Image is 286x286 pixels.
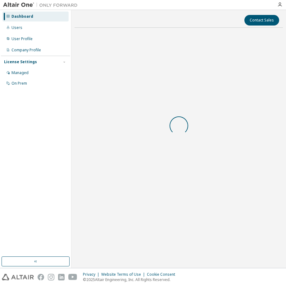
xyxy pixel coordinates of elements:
div: Managed [11,70,29,75]
div: Website Terms of Use [101,272,147,277]
div: Cookie Consent [147,272,179,277]
div: License Settings [4,59,37,64]
img: Altair One [3,2,81,8]
img: linkedin.svg [58,274,65,280]
img: instagram.svg [48,274,54,280]
img: altair_logo.svg [2,274,34,280]
div: Privacy [83,272,101,277]
div: Users [11,25,22,30]
div: Dashboard [11,14,33,19]
img: youtube.svg [68,274,77,280]
img: facebook.svg [38,274,44,280]
button: Contact Sales [244,15,279,26]
p: © 2025 Altair Engineering, Inc. All Rights Reserved. [83,277,179,282]
div: Company Profile [11,48,41,53]
div: On Prem [11,81,27,86]
div: User Profile [11,36,33,41]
